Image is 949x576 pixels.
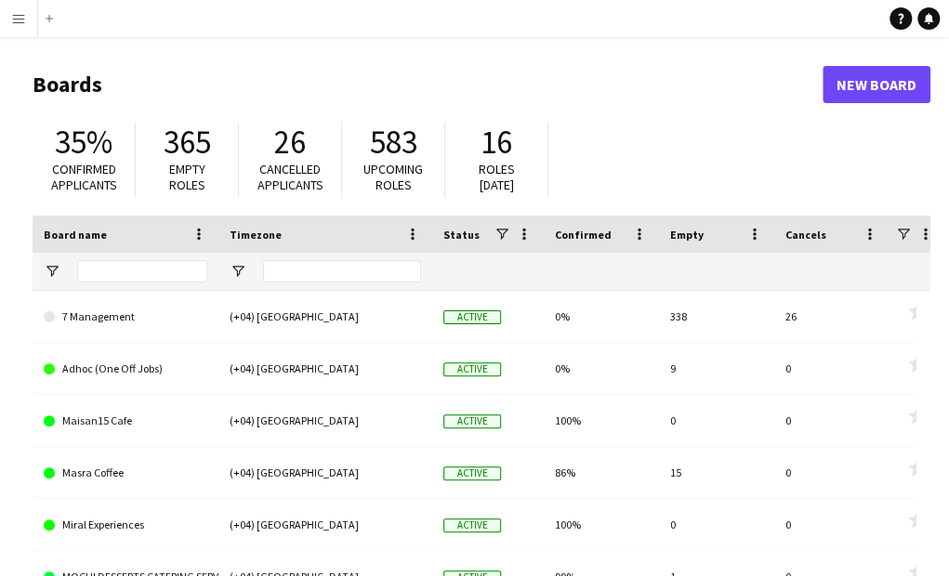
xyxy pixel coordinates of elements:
[44,499,207,551] a: Miral Experiences
[443,466,501,480] span: Active
[218,291,432,342] div: (+04) [GEOGRAPHIC_DATA]
[169,161,205,193] span: Empty roles
[774,343,890,394] div: 0
[659,291,774,342] div: 338
[44,263,60,280] button: Open Filter Menu
[774,395,890,446] div: 0
[257,161,323,193] span: Cancelled applicants
[363,161,423,193] span: Upcoming roles
[230,228,282,242] span: Timezone
[659,343,774,394] div: 9
[443,228,480,242] span: Status
[544,291,659,342] div: 0%
[44,395,207,447] a: Maisan15 Cafe
[659,447,774,498] div: 15
[774,447,890,498] div: 0
[443,518,501,532] span: Active
[230,263,246,280] button: Open Filter Menu
[555,228,612,242] span: Confirmed
[370,122,417,163] span: 583
[443,310,501,324] span: Active
[218,447,432,498] div: (+04) [GEOGRAPHIC_DATA]
[263,260,421,282] input: Timezone Filter Input
[77,260,207,282] input: Board name Filter Input
[670,228,704,242] span: Empty
[218,499,432,550] div: (+04) [GEOGRAPHIC_DATA]
[544,499,659,550] div: 100%
[544,395,659,446] div: 100%
[659,395,774,446] div: 0
[544,343,659,394] div: 0%
[823,66,930,103] a: New Board
[51,161,117,193] span: Confirmed applicants
[33,71,823,98] h1: Boards
[659,499,774,550] div: 0
[481,122,512,163] span: 16
[44,447,207,499] a: Masra Coffee
[44,343,207,395] a: Adhoc (One Off Jobs)
[774,499,890,550] div: 0
[164,122,211,163] span: 365
[774,291,890,342] div: 26
[218,395,432,446] div: (+04) [GEOGRAPHIC_DATA]
[55,122,112,163] span: 35%
[274,122,306,163] span: 26
[44,228,107,242] span: Board name
[785,228,826,242] span: Cancels
[544,447,659,498] div: 86%
[44,291,207,343] a: 7 Management
[443,362,501,376] span: Active
[443,414,501,428] span: Active
[218,343,432,394] div: (+04) [GEOGRAPHIC_DATA]
[479,161,515,193] span: Roles [DATE]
